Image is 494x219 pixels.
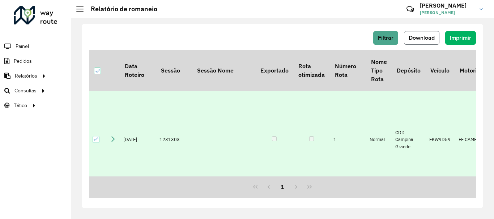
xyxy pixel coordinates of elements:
td: Normal [366,91,392,188]
button: Imprimir [445,31,476,45]
span: Relatórios [15,72,37,80]
a: Contato Rápido [403,1,418,17]
td: 1231303 [156,91,192,188]
td: 1 [330,91,366,188]
th: Data Roteiro [120,50,156,91]
span: Consultas [14,87,37,95]
h3: [PERSON_NAME] [420,2,474,9]
th: Exportado [255,50,293,91]
span: Tático [14,102,27,109]
span: [PERSON_NAME] [420,9,474,16]
th: Veículo [426,50,455,91]
th: Depósito [392,50,425,91]
th: Número Rota [330,50,366,91]
span: Download [409,35,435,41]
th: Rota otimizada [293,50,329,91]
td: [DATE] [120,91,156,188]
span: Imprimir [450,35,471,41]
th: Sessão Nome [192,50,255,91]
span: Pedidos [14,57,32,65]
button: Filtrar [373,31,398,45]
span: Filtrar [378,35,393,41]
button: 1 [276,180,289,194]
button: Download [404,31,439,45]
span: Painel [16,43,29,50]
th: Nome Tipo Rota [366,50,392,91]
h2: Relatório de romaneio [84,5,157,13]
td: CDD Campina Grande [392,91,425,188]
th: Sessão [156,50,192,91]
td: EKW9D59 [426,91,455,188]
